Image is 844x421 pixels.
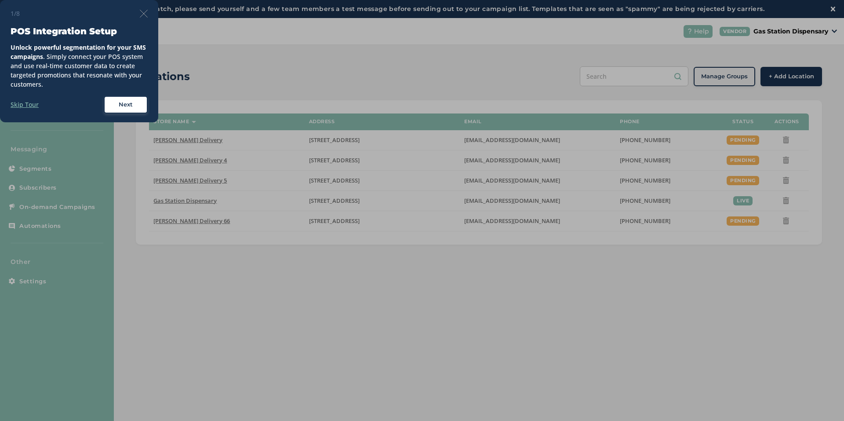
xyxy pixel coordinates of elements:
[104,96,148,113] button: Next
[800,379,844,421] iframe: Chat Widget
[11,25,148,37] h3: POS Integration Setup
[11,9,20,18] span: 1/8
[11,43,146,61] strong: Unlock powerful segmentation for your SMS campaigns
[11,43,148,89] div: . Simply connect your POS system and use real-time customer data to create targeted promotions th...
[11,100,39,109] label: Skip Tour
[140,10,148,18] img: icon-close-thin-accent-606ae9a3.svg
[119,100,133,109] span: Next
